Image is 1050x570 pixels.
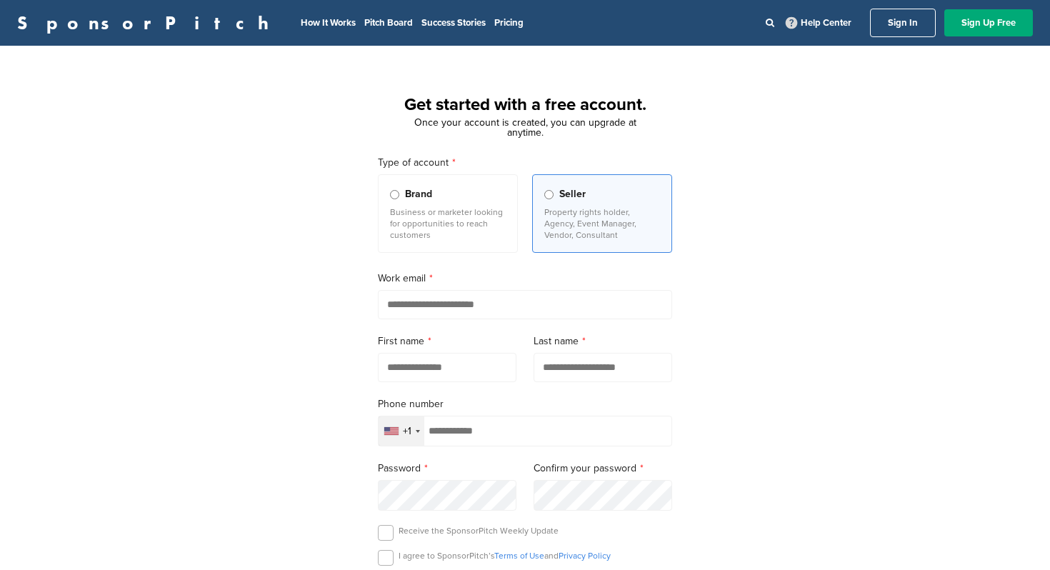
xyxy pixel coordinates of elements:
[361,92,689,118] h1: Get started with a free account.
[378,461,516,476] label: Password
[783,14,854,31] a: Help Center
[403,426,411,436] div: +1
[378,271,672,286] label: Work email
[559,186,586,202] span: Seller
[17,14,278,32] a: SponsorPitch
[494,17,524,29] a: Pricing
[559,551,611,561] a: Privacy Policy
[544,206,660,241] p: Property rights holder, Agency, Event Manager, Vendor, Consultant
[378,334,516,349] label: First name
[544,190,554,199] input: Seller Property rights holder, Agency, Event Manager, Vendor, Consultant
[390,206,506,241] p: Business or marketer looking for opportunities to reach customers
[378,396,672,412] label: Phone number
[870,9,936,37] a: Sign In
[405,186,432,202] span: Brand
[494,551,544,561] a: Terms of Use
[534,461,672,476] label: Confirm your password
[301,17,356,29] a: How It Works
[399,550,611,561] p: I agree to SponsorPitch’s and
[944,9,1033,36] a: Sign Up Free
[379,416,424,446] div: Selected country
[399,525,559,536] p: Receive the SponsorPitch Weekly Update
[390,190,399,199] input: Brand Business or marketer looking for opportunities to reach customers
[421,17,486,29] a: Success Stories
[534,334,672,349] label: Last name
[414,116,636,139] span: Once your account is created, you can upgrade at anytime.
[364,17,413,29] a: Pitch Board
[378,155,672,171] label: Type of account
